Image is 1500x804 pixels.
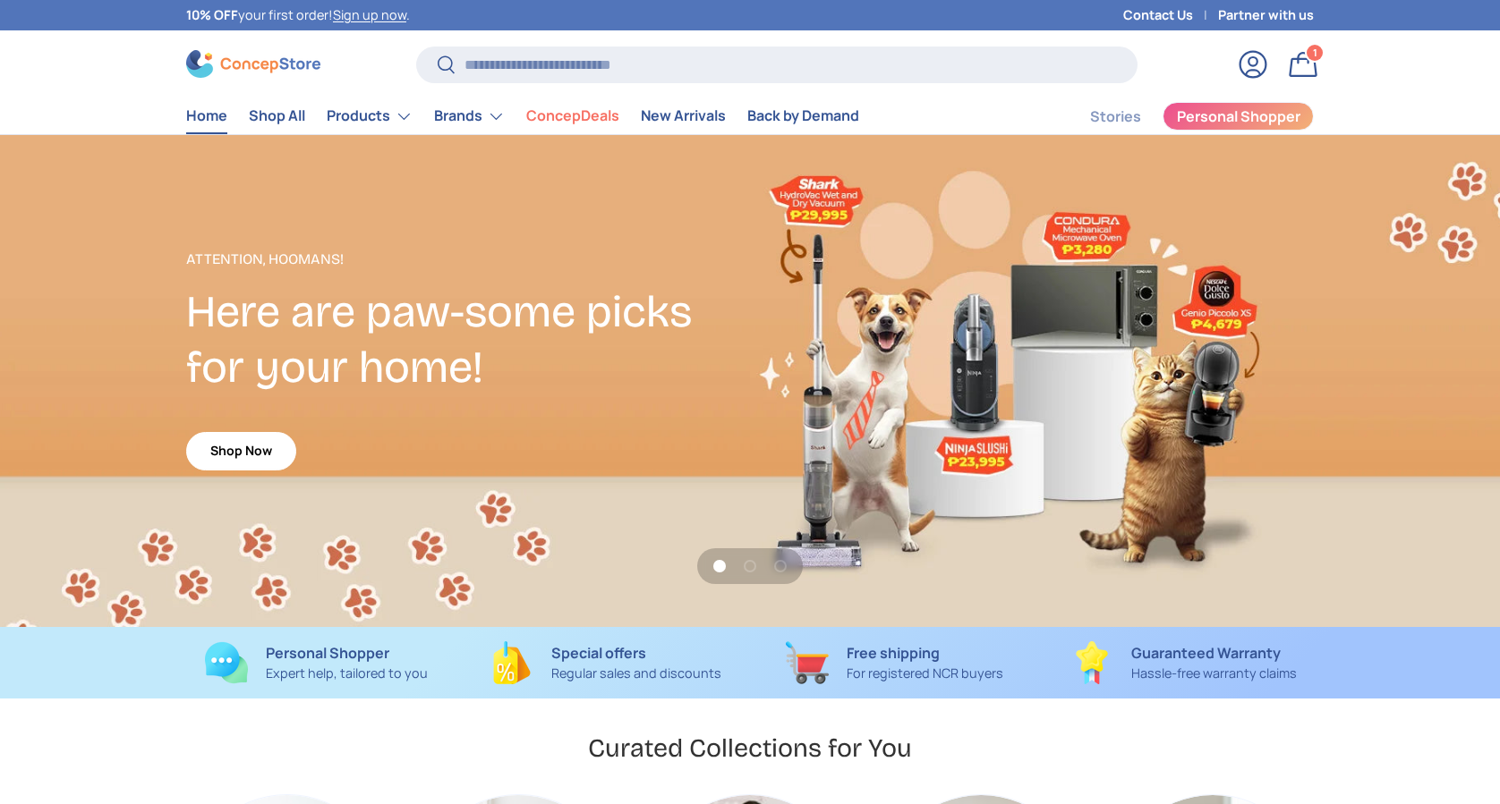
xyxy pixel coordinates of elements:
[186,5,410,25] p: your first order! .
[423,98,516,134] summary: Brands
[764,641,1025,684] a: Free shipping For registered NCR buyers
[186,6,238,23] strong: 10% OFF
[186,50,320,78] img: ConcepStore
[1163,102,1314,131] a: Personal Shopper
[316,98,423,134] summary: Products
[186,284,750,395] h2: Here are paw-some picks for your home!
[847,664,1003,683] p: For registered NCR buyers
[333,6,406,23] a: Sign up now
[249,98,305,133] a: Shop All
[641,98,726,133] a: New Arrivals
[266,664,428,683] p: Expert help, tailored to you
[1131,643,1281,663] strong: Guaranteed Warranty
[1047,98,1314,134] nav: Secondary
[588,732,912,765] h2: Curated Collections for You
[186,432,296,470] a: Shop Now
[186,98,859,134] nav: Primary
[475,641,736,684] a: Special offers Regular sales and discounts
[526,98,619,133] a: ConcepDeals
[186,249,750,270] p: Attention, Hoomans!
[434,98,505,134] a: Brands
[1218,5,1314,25] a: Partner with us
[1090,99,1141,134] a: Stories
[1177,109,1300,123] span: Personal Shopper
[1123,5,1218,25] a: Contact Us
[1053,641,1314,684] a: Guaranteed Warranty Hassle-free warranty claims
[1131,664,1297,683] p: Hassle-free warranty claims
[1313,46,1317,59] span: 1
[186,98,227,133] a: Home
[186,641,447,684] a: Personal Shopper Expert help, tailored to you
[551,643,646,663] strong: Special offers
[747,98,859,133] a: Back by Demand
[551,664,721,683] p: Regular sales and discounts
[327,98,413,134] a: Products
[847,643,940,663] strong: Free shipping
[266,643,389,663] strong: Personal Shopper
